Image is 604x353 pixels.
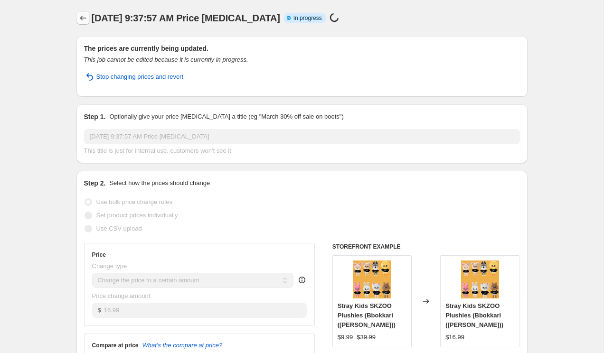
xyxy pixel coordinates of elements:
input: 30% off holiday sale [84,129,520,144]
span: Set product prices individually [96,212,178,219]
span: Use CSV upload [96,225,142,232]
h2: The prices are currently being updated. [84,44,520,53]
strike: $39.99 [357,333,376,342]
h6: STOREFRONT EXAMPLE [332,243,520,251]
button: Stop changing prices and revert [78,69,189,84]
i: This job cannot be edited because it is currently in progress. [84,56,248,63]
span: Change type [92,262,127,269]
span: Stray Kids SKZOO Plushies (Bbokkari ([PERSON_NAME])) [445,302,503,328]
div: help [297,275,307,285]
div: $16.99 [445,333,464,342]
input: 80.00 [104,303,307,318]
button: What's the compare at price? [142,342,223,349]
button: Price change jobs [76,11,90,25]
span: [DATE] 9:37:57 AM Price [MEDICAL_DATA] [92,13,280,23]
span: Stop changing prices and revert [96,72,184,82]
img: Skzoo-lot-de-8-peluches-pour-enfants-et-adultes-jouets-de-20cm-poup-es-Bbokari-Leebit_jpg_Q90_jpg... [353,260,391,298]
span: Use bulk price change rules [96,198,172,205]
span: Stray Kids SKZOO Plushies (Bbokkari ([PERSON_NAME])) [338,302,396,328]
p: Optionally give your price [MEDICAL_DATA] a title (eg "March 30% off sale on boots") [109,112,343,121]
span: In progress [293,14,322,22]
h3: Price [92,251,106,259]
h3: Compare at price [92,342,139,349]
h2: Step 2. [84,178,106,188]
div: $9.99 [338,333,353,342]
h2: Step 1. [84,112,106,121]
img: Skzoo-lot-de-8-peluches-pour-enfants-et-adultes-jouets-de-20cm-poup-es-Bbokari-Leebit_jpg_Q90_jpg... [461,260,499,298]
span: Price change amount [92,292,151,299]
span: $ [98,307,101,314]
span: This title is just for internal use, customers won't see it [84,147,231,154]
p: Select how the prices should change [109,178,210,188]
